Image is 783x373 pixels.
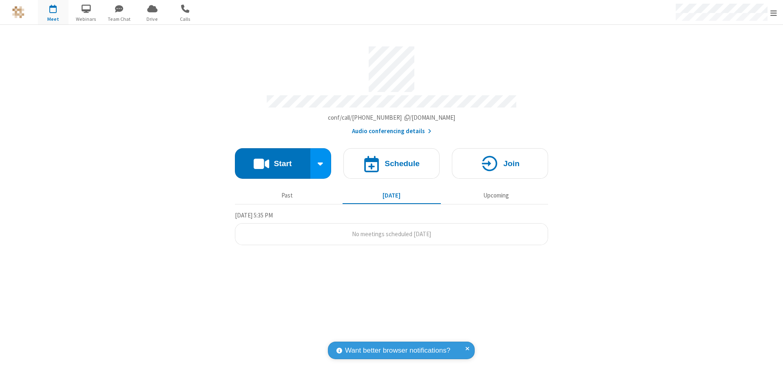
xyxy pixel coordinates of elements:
[328,113,456,123] button: Copy my meeting room linkCopy my meeting room link
[235,148,310,179] button: Start
[238,188,336,203] button: Past
[12,6,24,18] img: QA Selenium DO NOT DELETE OR CHANGE
[170,15,201,23] span: Calls
[352,230,431,238] span: No meetings scheduled [DATE]
[71,15,102,23] span: Webinars
[235,211,273,219] span: [DATE] 5:35 PM
[235,40,548,136] section: Account details
[452,148,548,179] button: Join
[38,15,69,23] span: Meet
[385,160,420,167] h4: Schedule
[328,114,456,121] span: Copy my meeting room link
[104,15,135,23] span: Team Chat
[235,211,548,246] section: Today's Meetings
[345,345,450,356] span: Want better browser notifications?
[447,188,545,203] button: Upcoming
[310,148,332,179] div: Start conference options
[343,148,440,179] button: Schedule
[274,160,292,167] h4: Start
[137,15,168,23] span: Drive
[503,160,520,167] h4: Join
[343,188,441,203] button: [DATE]
[352,127,431,136] button: Audio conferencing details
[763,352,777,367] iframe: Chat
